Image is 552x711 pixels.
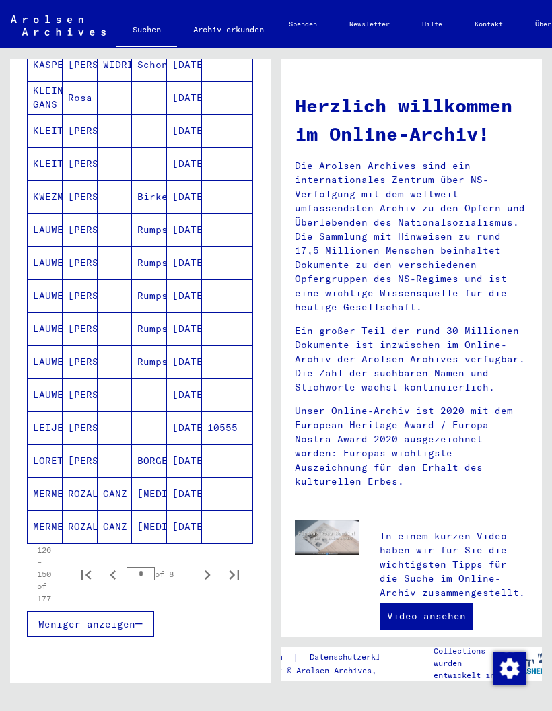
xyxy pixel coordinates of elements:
mat-cell: WIDRICH [98,48,133,81]
p: wurden entwickelt in Partnerschaft mit [434,657,510,706]
mat-cell: [PERSON_NAME] [63,411,98,444]
mat-cell: KASPER [28,48,63,81]
mat-cell: [DATE] [167,345,202,378]
span: Weniger anzeigen [38,618,135,630]
mat-cell: [DATE] [167,378,202,411]
mat-cell: Rumpst [132,246,167,279]
p: Die Arolsen Archives sind ein internationales Zentrum über NS-Verfolgung mit dem weltweit umfasse... [295,159,528,314]
mat-cell: LORET [28,444,63,477]
mat-cell: [PERSON_NAME] [63,279,98,312]
mat-cell: Rumpst [132,345,167,378]
mat-cell: [PERSON_NAME] [63,114,98,147]
mat-cell: Birkenhain [132,180,167,213]
button: Last page [221,561,248,588]
a: Datenschutzerklärung [299,650,420,665]
mat-cell: [PERSON_NAME] [63,180,98,213]
p: Ein großer Teil der rund 30 Millionen Dokumente ist inzwischen im Online-Archiv der Arolsen Archi... [295,324,528,395]
mat-cell: LAUWERS [28,378,63,411]
a: Video ansehen [380,603,473,630]
div: Zustimmung ändern [493,652,525,684]
mat-cell: LAUWERS [28,345,63,378]
mat-cell: Rumpst [132,213,167,246]
mat-cell: ROZALIA [63,510,98,543]
mat-cell: [DATE] [167,312,202,345]
mat-cell: [DATE] [167,48,202,81]
mat-cell: ROZALIA [63,477,98,510]
mat-cell: LAUWERS [28,312,63,345]
div: | [240,650,420,665]
a: Hilfe [406,8,458,40]
button: Weniger anzeigen [27,611,154,637]
div: 126 – 150 of 177 [37,544,51,605]
mat-cell: MERMELSTEIN [28,510,63,543]
div: of 8 [127,568,194,580]
mat-cell: KLEITSCH [28,147,63,180]
p: Unser Online-Archiv ist 2020 mit dem European Heritage Award / Europa Nostra Award 2020 ausgezeic... [295,404,528,489]
mat-cell: [MEDICAL_DATA] [132,477,167,510]
mat-cell: [DATE] [167,213,202,246]
mat-cell: [PERSON_NAME] [63,246,98,279]
mat-cell: Rumpst [132,312,167,345]
mat-cell: LAUWERS [28,246,63,279]
mat-cell: [PERSON_NAME] [63,444,98,477]
mat-cell: [PERSON_NAME] [63,345,98,378]
mat-cell: LAUWERS [28,279,63,312]
mat-cell: KWEZMURECK [28,180,63,213]
mat-cell: [DATE] [167,147,202,180]
p: In einem kurzen Video haben wir für Sie die wichtigsten Tipps für die Suche im Online-Archiv zusa... [380,529,528,600]
mat-cell: [PERSON_NAME] [63,213,98,246]
mat-cell: MERMELSTEIN [28,477,63,510]
mat-cell: LEIJENDEKKER [28,411,63,444]
a: Suchen [116,13,177,48]
mat-cell: GANZ [98,477,133,510]
button: Next page [194,561,221,588]
img: Zustimmung ändern [493,652,526,685]
mat-cell: LAUWERS [28,213,63,246]
mat-cell: [DATE] [167,279,202,312]
mat-cell: [DATE] [167,81,202,114]
mat-cell: [DATE] [167,114,202,147]
mat-cell: [DATE] [167,510,202,543]
mat-cell: GANZ [98,510,133,543]
mat-cell: [DATE] [167,477,202,510]
mat-cell: BORGERHOUT [132,444,167,477]
a: Archiv erkunden [177,13,280,46]
a: Kontakt [458,8,519,40]
img: yv_logo.png [501,646,551,680]
mat-cell: [DATE] [167,246,202,279]
mat-cell: [PERSON_NAME] [63,48,98,81]
mat-cell: [DATE] [167,180,202,213]
a: Newsletter [333,8,406,40]
a: Spenden [273,8,333,40]
mat-cell: 10555 [202,411,252,444]
button: Previous page [100,561,127,588]
mat-cell: [PERSON_NAME] [63,312,98,345]
mat-cell: KLEITSCH [28,114,63,147]
mat-cell: [DATE] [167,444,202,477]
img: video.jpg [295,520,359,555]
mat-cell: [PERSON_NAME] [63,378,98,411]
mat-cell: [DATE] [167,411,202,444]
mat-cell: [PERSON_NAME] [63,147,98,180]
h1: Herzlich willkommen im Online-Archiv! [295,92,528,148]
mat-cell: Rumpst [132,279,167,312]
p: Copyright © Arolsen Archives, 2021 [240,665,420,677]
mat-cell: KLEIN GANS [28,81,63,114]
mat-cell: [MEDICAL_DATA] [132,510,167,543]
mat-cell: Rosa [63,81,98,114]
img: Arolsen_neg.svg [11,15,106,36]
button: First page [73,561,100,588]
mat-cell: Schonungen [132,48,167,81]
